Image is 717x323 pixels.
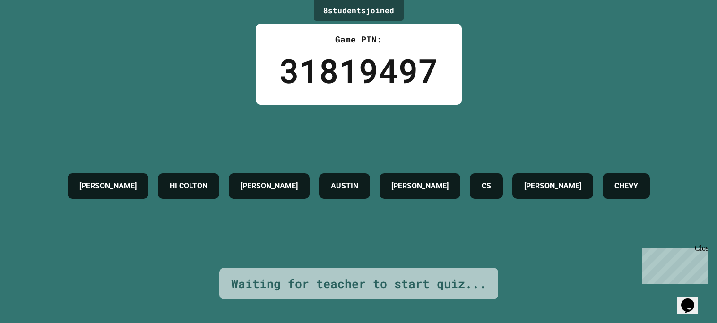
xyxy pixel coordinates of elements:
[170,180,207,192] h4: HI COLTON
[677,285,708,314] iframe: chat widget
[614,180,638,192] h4: CHEVY
[4,4,65,60] div: Chat with us now!Close
[524,180,581,192] h4: [PERSON_NAME]
[79,180,137,192] h4: [PERSON_NAME]
[279,33,438,46] div: Game PIN:
[279,46,438,95] div: 31819497
[482,180,491,192] h4: CS
[231,275,486,293] div: Waiting for teacher to start quiz...
[331,180,358,192] h4: AUSTIN
[639,244,708,284] iframe: chat widget
[391,180,449,192] h4: [PERSON_NAME]
[241,180,298,192] h4: [PERSON_NAME]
